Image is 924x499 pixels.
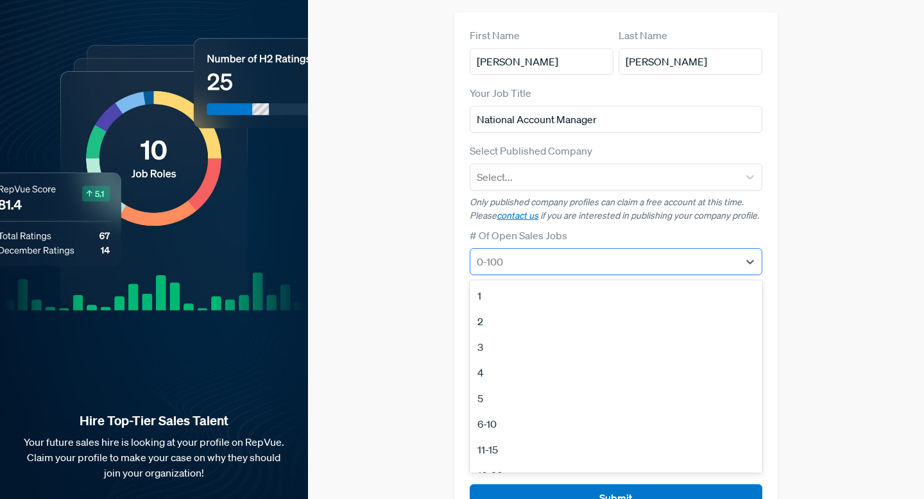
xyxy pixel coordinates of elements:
[470,283,762,309] div: 1
[470,48,613,75] input: First Name
[470,385,762,411] div: 5
[470,360,762,385] div: 4
[470,28,520,43] label: First Name
[470,411,762,437] div: 6-10
[470,228,567,243] label: # Of Open Sales Jobs
[619,28,667,43] label: Last Name
[470,462,762,488] div: 16-20
[470,437,762,462] div: 11-15
[470,196,762,223] p: Only published company profiles can claim a free account at this time. Please if you are interest...
[21,434,287,480] p: Your future sales hire is looking at your profile on RepVue. Claim your profile to make your case...
[470,309,762,334] div: 2
[470,106,762,133] input: Title
[619,48,762,75] input: Last Name
[470,143,592,158] label: Select Published Company
[470,85,531,101] label: Your Job Title
[497,210,538,221] a: contact us
[470,334,762,360] div: 3
[21,412,287,429] strong: Hire Top-Tier Sales Talent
